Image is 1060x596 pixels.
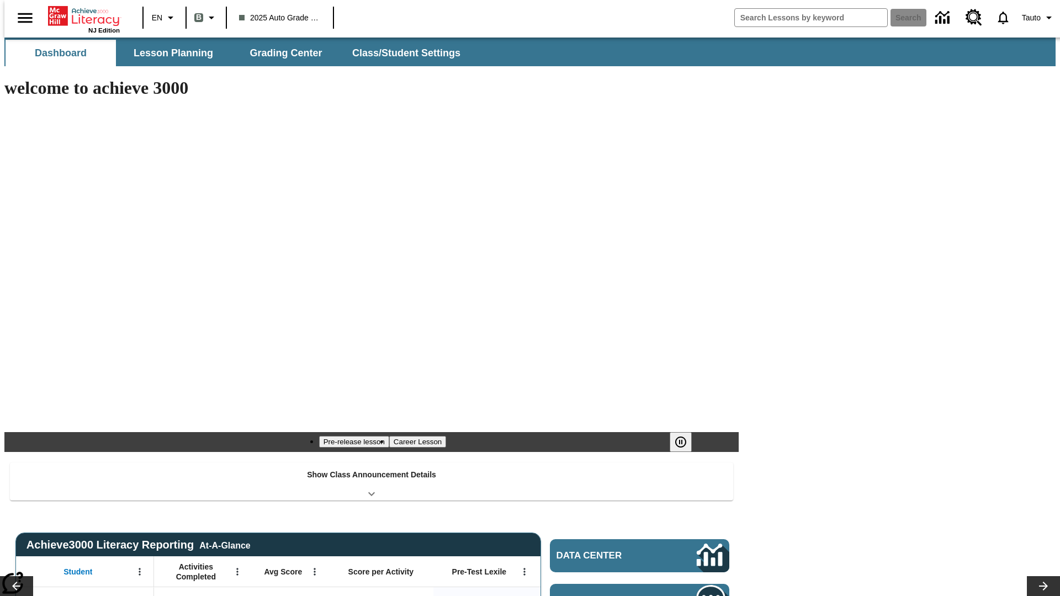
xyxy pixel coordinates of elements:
[134,47,213,60] span: Lesson Planning
[348,567,414,577] span: Score per Activity
[9,2,41,34] button: Open side menu
[389,436,446,448] button: Slide 2 Career Lesson
[989,3,1017,32] a: Notifications
[160,562,232,582] span: Activities Completed
[190,8,222,28] button: Boost Class color is gray green. Change class color
[319,436,389,448] button: Slide 1 Pre-release lesson
[1022,12,1041,24] span: Tauto
[231,40,341,66] button: Grading Center
[35,47,87,60] span: Dashboard
[959,3,989,33] a: Resource Center, Will open in new tab
[1017,8,1060,28] button: Profile/Settings
[229,563,246,580] button: Open Menu
[152,12,162,24] span: EN
[63,567,92,577] span: Student
[4,40,470,66] div: SubNavbar
[199,539,250,551] div: At-A-Glance
[307,469,436,481] p: Show Class Announcement Details
[556,550,660,561] span: Data Center
[4,78,739,98] h1: welcome to achieve 3000
[4,38,1056,66] div: SubNavbar
[147,8,182,28] button: Language: EN, Select a language
[48,5,120,27] a: Home
[516,563,533,580] button: Open Menu
[352,47,460,60] span: Class/Student Settings
[452,567,507,577] span: Pre-Test Lexile
[735,9,887,26] input: search field
[343,40,469,66] button: Class/Student Settings
[118,40,229,66] button: Lesson Planning
[48,4,120,34] div: Home
[26,539,251,551] span: Achieve3000 Literacy Reporting
[550,539,729,572] a: Data Center
[929,3,959,33] a: Data Center
[264,567,302,577] span: Avg Score
[196,10,202,24] span: B
[131,563,148,580] button: Open Menu
[10,462,733,501] div: Show Class Announcement Details
[670,432,703,452] div: Pause
[239,12,321,24] span: 2025 Auto Grade 1 B
[306,563,323,580] button: Open Menu
[88,27,120,34] span: NJ Edition
[6,40,116,66] button: Dashboard
[670,432,692,452] button: Pause
[1027,576,1060,596] button: Lesson carousel, Next
[250,47,322,60] span: Grading Center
